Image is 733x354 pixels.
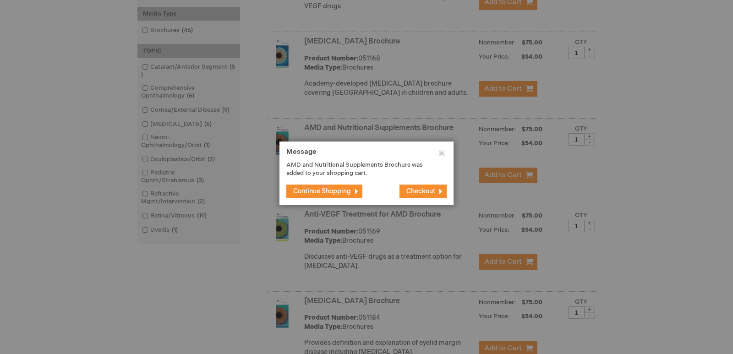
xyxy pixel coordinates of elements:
button: Continue Shopping [286,185,362,198]
button: Checkout [399,185,447,198]
p: AMD and Nutritional Supplements Brochure was added to your shopping cart. [286,161,433,178]
span: Checkout [406,187,435,195]
span: Continue Shopping [293,187,351,195]
h1: Message [286,148,447,161]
